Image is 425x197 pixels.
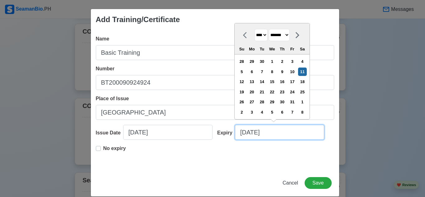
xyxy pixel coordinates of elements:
div: Choose Monday, October 13th, 2025 [248,77,256,86]
div: Choose Friday, October 24th, 2025 [288,88,297,96]
div: Choose Thursday, October 30th, 2025 [278,98,286,106]
div: Expiry [217,129,235,137]
div: Choose Thursday, October 9th, 2025 [278,68,286,76]
div: Choose Friday, October 31st, 2025 [288,98,297,106]
div: Fr [288,45,297,53]
div: We [268,45,276,53]
div: Tu [258,45,266,53]
div: Choose Saturday, October 11th, 2025 [298,68,306,76]
div: Choose Monday, September 29th, 2025 [248,57,256,66]
div: Choose Wednesday, October 15th, 2025 [268,77,276,86]
span: Cancel [283,180,298,185]
div: Choose Thursday, October 16th, 2025 [278,77,286,86]
div: Choose Thursday, October 2nd, 2025 [278,57,286,66]
div: Choose Tuesday, September 30th, 2025 [258,57,266,66]
div: Choose Friday, October 3rd, 2025 [288,57,297,66]
div: Choose Wednesday, October 22nd, 2025 [268,88,276,96]
div: Choose Saturday, November 1st, 2025 [298,98,306,106]
div: Th [278,45,286,53]
div: Choose Thursday, October 23rd, 2025 [278,88,286,96]
div: Choose Wednesday, October 8th, 2025 [268,68,276,76]
div: Choose Sunday, October 5th, 2025 [238,68,246,76]
div: month 2025-10 [236,57,307,117]
div: Choose Monday, November 3rd, 2025 [248,108,256,116]
div: Choose Saturday, November 8th, 2025 [298,108,306,116]
div: Choose Saturday, October 25th, 2025 [298,88,306,96]
div: Choose Monday, October 20th, 2025 [248,88,256,96]
div: Choose Monday, October 27th, 2025 [248,98,256,106]
div: Mo [248,45,256,53]
input: Ex: Cebu City [96,105,334,120]
div: Choose Friday, October 10th, 2025 [288,68,297,76]
input: Ex: COP Medical First Aid (VI/4) [96,45,334,60]
div: Add Training/Certificate [96,14,180,25]
div: Choose Wednesday, October 1st, 2025 [268,57,276,66]
p: No expiry [103,145,126,152]
input: Ex: COP1234567890W or NA [96,75,334,90]
div: Choose Sunday, September 28th, 2025 [238,57,246,66]
div: Choose Friday, November 7th, 2025 [288,108,297,116]
div: Choose Sunday, October 12th, 2025 [238,77,246,86]
div: Su [238,45,246,53]
div: Choose Sunday, November 2nd, 2025 [238,108,246,116]
div: Choose Tuesday, October 21st, 2025 [258,88,266,96]
div: Choose Tuesday, November 4th, 2025 [258,108,266,116]
div: Choose Monday, October 6th, 2025 [248,68,256,76]
div: Choose Sunday, October 26th, 2025 [238,98,246,106]
div: Sa [298,45,306,53]
div: Choose Wednesday, November 5th, 2025 [268,108,276,116]
div: Choose Tuesday, October 7th, 2025 [258,68,266,76]
span: Name [96,36,110,41]
span: Number [96,66,114,71]
div: Choose Wednesday, October 29th, 2025 [268,98,276,106]
div: Choose Saturday, October 18th, 2025 [298,77,306,86]
div: Issue Date [96,129,123,137]
div: Choose Tuesday, October 28th, 2025 [258,98,266,106]
button: Save [305,177,331,189]
div: Choose Saturday, October 4th, 2025 [298,57,306,66]
div: Choose Sunday, October 19th, 2025 [238,88,246,96]
button: Cancel [278,177,302,189]
div: Choose Friday, October 17th, 2025 [288,77,297,86]
span: Place of Issue [96,96,129,101]
div: Choose Tuesday, October 14th, 2025 [258,77,266,86]
div: Choose Thursday, November 6th, 2025 [278,108,286,116]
